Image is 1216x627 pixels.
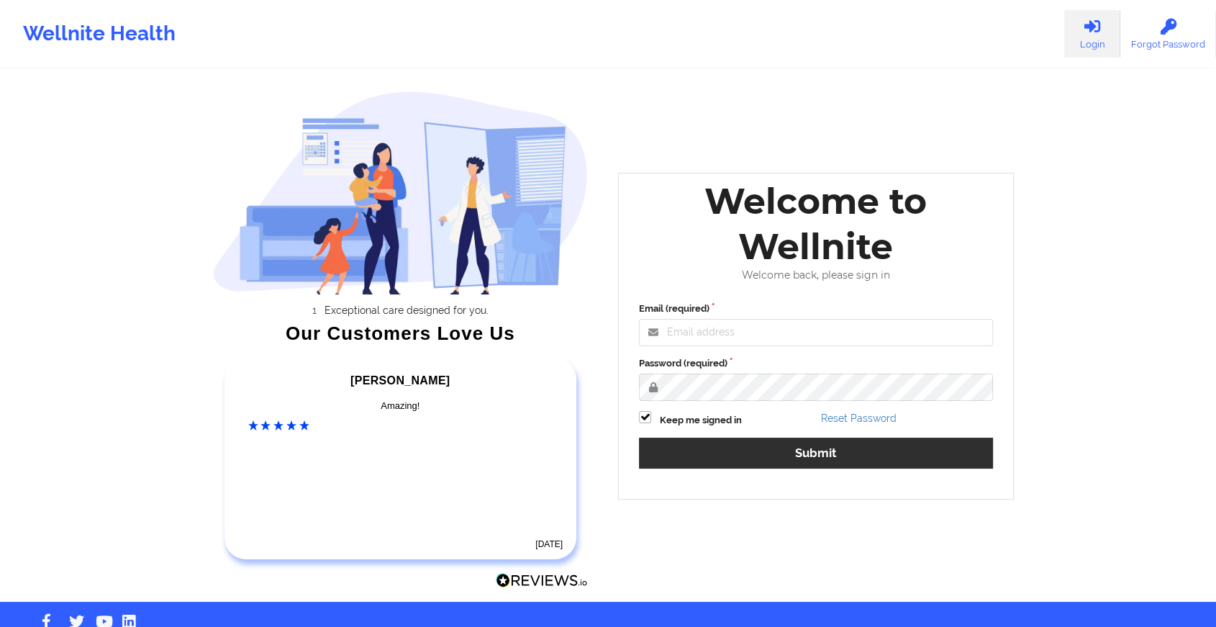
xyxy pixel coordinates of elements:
div: Welcome to Wellnite [629,179,1003,269]
img: wellnite-auth-hero_200.c722682e.png [213,91,589,294]
a: Forgot Password [1120,10,1216,58]
a: Reset Password [821,412,897,424]
input: Email address [639,319,993,346]
button: Submit [639,438,993,469]
span: [PERSON_NAME] [350,374,450,387]
a: Reviews.io Logo [496,573,588,592]
div: Amazing! [248,399,553,413]
img: Reviews.io Logo [496,573,588,588]
div: Our Customers Love Us [213,326,589,340]
div: Welcome back, please sign in [629,269,1003,281]
time: [DATE] [535,539,563,549]
label: Password (required) [639,356,993,371]
label: Keep me signed in [660,413,742,428]
li: Exceptional care designed for you. [225,305,588,316]
label: Email (required) [639,302,993,316]
a: Login [1064,10,1120,58]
